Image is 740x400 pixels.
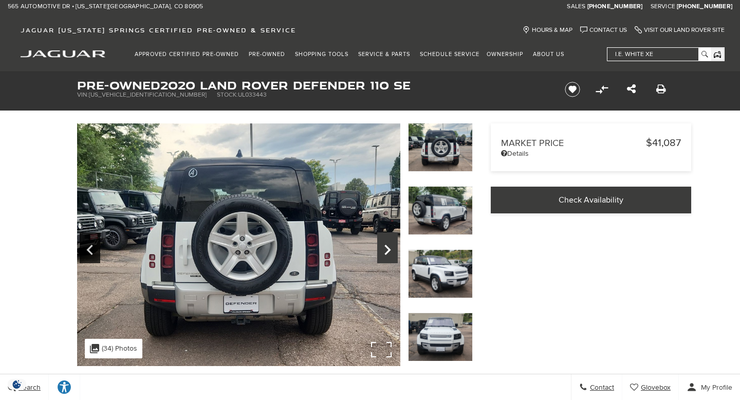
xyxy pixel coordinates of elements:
[77,80,547,91] h1: 2020 Land Rover Defender 110 SE
[561,81,584,98] button: Save vehicle
[217,91,238,99] span: Stock:
[49,374,80,400] a: Explore your accessibility options
[416,45,483,63] a: Schedule Service
[80,232,100,263] div: Previous
[8,3,203,11] a: 565 Automotive Dr • [US_STATE][GEOGRAPHIC_DATA], CO 80905
[483,45,529,63] a: Ownership
[5,379,29,390] section: Click to Open Cookie Consent Modal
[291,45,355,63] a: Shopping Tools
[627,83,636,96] a: Share this Pre-Owned 2020 Land Rover Defender 110 SE
[355,45,416,63] a: Service & Parts
[580,26,627,34] a: Contact Us
[15,26,301,34] a: Jaguar [US_STATE] Springs Certified Pre-Owned & Service
[5,379,29,390] img: Opt-Out Icon
[408,186,473,235] img: Used 2020 Fuji White Land Rover SE image 13
[245,45,291,63] a: Pre-Owned
[131,45,245,63] a: Approved Certified Pre-Owned
[49,379,80,395] div: Explore your accessibility options
[587,3,643,11] a: [PHONE_NUMBER]
[131,45,570,63] nav: Main Navigation
[635,26,725,34] a: Visit Our Land Rover Site
[651,3,675,10] span: Service
[408,123,473,172] img: Used 2020 Fuji White Land Rover SE image 12
[77,91,89,99] span: VIN:
[638,383,671,392] span: Glovebox
[238,91,267,99] span: UL033443
[85,339,142,358] div: (34) Photos
[501,137,681,149] a: Market Price $41,087
[377,232,398,263] div: Next
[622,374,679,400] a: Glovebox
[697,383,732,392] span: My Profile
[523,26,572,34] a: Hours & Map
[77,77,160,93] strong: Pre-Owned
[491,187,691,213] a: Check Availability
[21,50,105,58] img: Jaguar
[501,138,646,149] span: Market Price
[408,313,473,361] img: Used 2020 Fuji White Land Rover SE image 15
[559,195,623,205] span: Check Availability
[677,3,732,11] a: [PHONE_NUMBER]
[408,249,473,298] img: Used 2020 Fuji White Land Rover SE image 14
[21,26,296,34] span: Jaguar [US_STATE] Springs Certified Pre-Owned & Service
[89,91,207,99] span: [US_VEHICLE_IDENTIFICATION_NUMBER]
[594,82,609,97] button: Compare Vehicle
[567,3,585,10] span: Sales
[501,149,681,158] a: Details
[679,374,740,400] button: Open user profile menu
[656,83,666,96] a: Print this Pre-Owned 2020 Land Rover Defender 110 SE
[607,48,710,61] input: i.e. White XE
[529,45,570,63] a: About Us
[587,383,614,392] span: Contact
[646,137,681,149] span: $41,087
[77,123,400,366] img: Used 2020 Fuji White Land Rover SE image 12
[21,49,105,58] a: jaguar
